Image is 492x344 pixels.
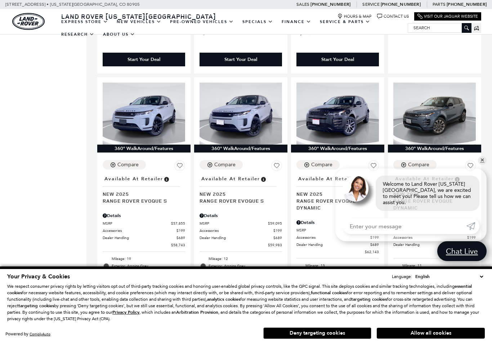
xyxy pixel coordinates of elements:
span: Accessories [103,228,176,233]
a: land-rover [12,13,45,30]
span: $62,143 [365,249,379,255]
div: Powered by [5,332,50,336]
li: Mileage: 13 [296,262,379,269]
div: Start Your Deal [200,53,282,66]
a: Available at RetailerNew 2025Range Rover Evoque S [200,174,282,204]
a: Chat Live [437,241,487,261]
button: Compare Vehicle [393,160,437,169]
button: Save Vehicle [271,160,282,174]
div: Welcome to Land Rover [US_STATE][GEOGRAPHIC_DATA], we are excited to meet you! Please tell us how... [376,176,479,211]
div: 360° WalkAround/Features [291,145,384,153]
nav: Main Navigation [57,16,408,41]
input: Enter your message [343,218,466,234]
strong: functional cookies [311,290,347,296]
strong: analytics cookies [207,296,240,302]
div: Start Your Deal [128,56,160,63]
button: Save Vehicle [368,160,379,174]
a: Land Rover [US_STATE][GEOGRAPHIC_DATA] [57,12,220,21]
span: Dealer Handling [296,242,370,247]
a: Available at RetailerNew 2025Range Rover Evoque S [103,174,185,204]
a: [PHONE_NUMBER] [447,1,487,7]
a: Hours & Map [337,14,372,19]
button: Save Vehicle [174,160,185,174]
span: $58,743 [171,242,185,248]
span: Range Rover Evoque S [200,197,277,204]
div: Start Your Deal [296,53,379,66]
img: Agent profile photo [343,176,368,202]
div: Start Your Deal [321,56,354,63]
span: Land Rover [US_STATE][GEOGRAPHIC_DATA] [61,12,216,21]
a: Dealer Handling $689 [103,235,185,241]
a: Available at RetailerNew 2025Range Rover Evoque Dynamic [296,174,379,211]
div: Compare [214,162,236,168]
span: Vehicle is in stock and ready for immediate delivery. Due to demand, availability is subject to c... [260,175,267,183]
button: Compare Vehicle [103,160,146,169]
div: 360° WalkAround/Features [194,145,287,153]
strong: targeting cookies [18,303,54,309]
div: Start Your Deal [224,56,257,63]
a: Dealer Handling $689 [296,242,379,247]
div: Compare [117,162,139,168]
button: Allow all cookies [377,328,485,339]
div: Pricing Details - Range Rover Evoque Dynamic [296,219,379,226]
span: Accessories [200,228,273,233]
div: Compare [408,162,429,168]
a: Finance [277,16,316,28]
a: Accessories $199 [200,228,282,233]
span: Chat Live [442,246,482,256]
a: [STREET_ADDRESS] • [US_STATE][GEOGRAPHIC_DATA], CO 80905 [5,2,140,7]
a: Submit [466,218,479,234]
a: $62,143 [296,249,379,255]
div: Compare [311,162,332,168]
span: $199 [176,228,185,233]
span: Range Rover Evoque Dynamic [296,197,374,211]
a: [PHONE_NUMBER] [381,1,421,7]
li: Mileage: 11 [393,262,476,269]
span: Exterior: Arroios Grey [112,263,185,270]
a: MSRP $59,095 [200,221,282,226]
span: MSRP [200,221,268,226]
li: Mileage: 19 [103,255,185,263]
span: $689 [273,235,282,241]
div: Start Your Deal [103,53,185,66]
span: Parts [433,2,446,7]
span: Your Privacy & Cookies [7,273,70,281]
span: Available at Retailer [201,175,260,183]
select: Language Select [413,273,485,280]
a: ComplyAuto [30,332,50,336]
a: $63,093 [393,249,476,255]
div: Pricing Details - Range Rover Evoque S [200,212,282,219]
div: 360° WalkAround/Features [388,145,481,153]
a: EXPRESS STORE [57,16,112,28]
button: Compare Vehicle [296,160,340,169]
p: We respect consumer privacy rights by letting visitors opt out of third-party tracking cookies an... [7,283,485,322]
span: New 2025 [200,190,277,197]
span: Vehicle is in stock and ready for immediate delivery. Due to demand, availability is subject to c... [163,175,170,183]
strong: Arbitration Provision [176,309,218,315]
a: Dealer Handling $689 [200,235,282,241]
a: $59,983 [200,242,282,248]
a: $58,743 [103,242,185,248]
span: Sales [296,2,309,7]
span: New 2025 [296,190,374,197]
a: Contact Us [377,14,409,19]
span: Dealer Handling [200,235,273,241]
a: Pre-Owned Vehicles [166,16,238,28]
span: Exterior: Arroios Grey [209,263,282,270]
a: Dealer Handling $689 [393,242,476,247]
a: [PHONE_NUMBER] [310,1,350,7]
a: New Vehicles [112,16,166,28]
span: Dealer Handling [393,242,467,247]
button: Deny targeting cookies [263,327,371,339]
div: 360° WalkAround/Features [97,145,191,153]
span: $689 [370,242,379,247]
span: Available at Retailer [104,175,163,183]
span: MSRP [296,228,365,233]
a: Specials [238,16,277,28]
img: 2025 Land Rover Range Rover Evoque S [103,83,185,145]
a: Service & Parts [316,16,375,28]
a: About Us [99,28,139,41]
span: $689 [176,235,185,241]
li: Mileage: 12 [200,255,282,263]
button: Compare Vehicle [200,160,243,169]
